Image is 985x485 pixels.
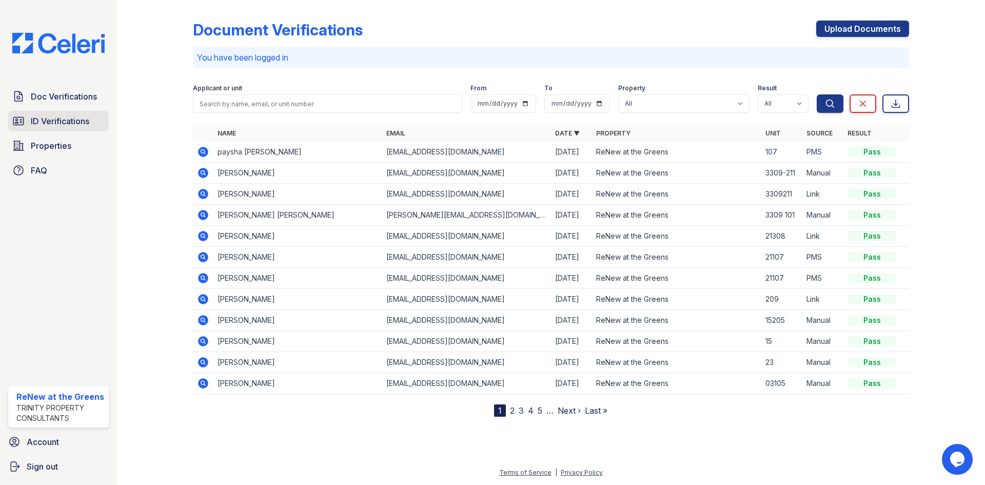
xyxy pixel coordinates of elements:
a: Unit [765,129,781,137]
td: ReNew at the Greens [592,268,761,289]
td: [PERSON_NAME] [213,163,382,184]
div: Trinity Property Consultants [16,403,105,423]
td: [EMAIL_ADDRESS][DOMAIN_NAME] [382,352,551,373]
td: Link [802,226,843,247]
td: Manual [802,331,843,352]
td: [DATE] [551,373,592,394]
td: Link [802,289,843,310]
td: 03105 [761,373,802,394]
td: 21107 [761,268,802,289]
td: 3309211 [761,184,802,205]
td: Manual [802,310,843,331]
td: 15 [761,331,802,352]
td: ReNew at the Greens [592,184,761,205]
td: [DATE] [551,142,592,163]
a: Doc Verifications [8,86,109,107]
td: [PERSON_NAME] [213,268,382,289]
div: Pass [848,336,897,346]
div: Pass [848,252,897,262]
td: Manual [802,163,843,184]
td: [DATE] [551,205,592,226]
td: PMS [802,247,843,268]
td: [DATE] [551,310,592,331]
td: [PERSON_NAME] [213,289,382,310]
td: ReNew at the Greens [592,226,761,247]
a: ID Verifications [8,111,109,131]
span: Account [27,436,59,448]
label: From [470,84,486,92]
span: Sign out [27,460,58,473]
td: Link [802,184,843,205]
span: Properties [31,140,71,152]
td: [PERSON_NAME] [213,247,382,268]
a: FAQ [8,160,109,181]
div: Pass [848,294,897,304]
a: Account [4,432,113,452]
label: Result [758,84,777,92]
td: ReNew at the Greens [592,310,761,331]
div: Pass [848,147,897,157]
img: CE_Logo_Blue-a8612792a0a2168367f1c8372b55b34899dd931a85d93a1a3d3e32e68fde9ad4.png [4,33,113,53]
a: Privacy Policy [561,469,603,476]
td: [PERSON_NAME] [213,310,382,331]
td: ReNew at the Greens [592,205,761,226]
td: [EMAIL_ADDRESS][DOMAIN_NAME] [382,268,551,289]
td: 23 [761,352,802,373]
td: Manual [802,205,843,226]
td: [DATE] [551,352,592,373]
span: Doc Verifications [31,90,97,103]
a: Properties [8,135,109,156]
div: Pass [848,273,897,283]
td: Manual [802,352,843,373]
td: [DATE] [551,268,592,289]
a: Name [218,129,236,137]
div: Pass [848,378,897,389]
td: 209 [761,289,802,310]
td: [EMAIL_ADDRESS][DOMAIN_NAME] [382,310,551,331]
div: Pass [848,210,897,220]
a: 3 [519,405,524,416]
td: [EMAIL_ADDRESS][DOMAIN_NAME] [382,184,551,205]
td: 3309-211 [761,163,802,184]
td: [EMAIL_ADDRESS][DOMAIN_NAME] [382,163,551,184]
td: [PERSON_NAME][EMAIL_ADDRESS][DOMAIN_NAME] [382,205,551,226]
td: 3309 101 [761,205,802,226]
div: Document Verifications [193,21,363,39]
p: You have been logged in [197,51,905,64]
a: Date ▼ [555,129,580,137]
td: [EMAIL_ADDRESS][DOMAIN_NAME] [382,373,551,394]
td: [EMAIL_ADDRESS][DOMAIN_NAME] [382,331,551,352]
iframe: chat widget [942,444,975,475]
label: Property [618,84,645,92]
label: To [544,84,553,92]
td: Manual [802,373,843,394]
div: 1 [494,404,506,417]
span: FAQ [31,164,47,177]
td: [PERSON_NAME] [PERSON_NAME] [213,205,382,226]
div: Pass [848,315,897,325]
td: [PERSON_NAME] [213,352,382,373]
td: [DATE] [551,331,592,352]
a: Email [386,129,405,137]
a: 2 [510,405,515,416]
a: Property [596,129,631,137]
td: ReNew at the Greens [592,289,761,310]
td: 21107 [761,247,802,268]
a: Sign out [4,456,113,477]
td: [EMAIL_ADDRESS][DOMAIN_NAME] [382,226,551,247]
div: | [555,469,557,476]
td: 15205 [761,310,802,331]
a: Last » [585,405,607,416]
a: Source [806,129,833,137]
td: ReNew at the Greens [592,142,761,163]
td: [EMAIL_ADDRESS][DOMAIN_NAME] [382,289,551,310]
a: 5 [538,405,542,416]
div: ReNew at the Greens [16,391,105,403]
span: … [546,404,554,417]
label: Applicant or unit [193,84,242,92]
div: Pass [848,357,897,367]
td: ReNew at the Greens [592,352,761,373]
a: Terms of Service [499,469,551,476]
td: ReNew at the Greens [592,163,761,184]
